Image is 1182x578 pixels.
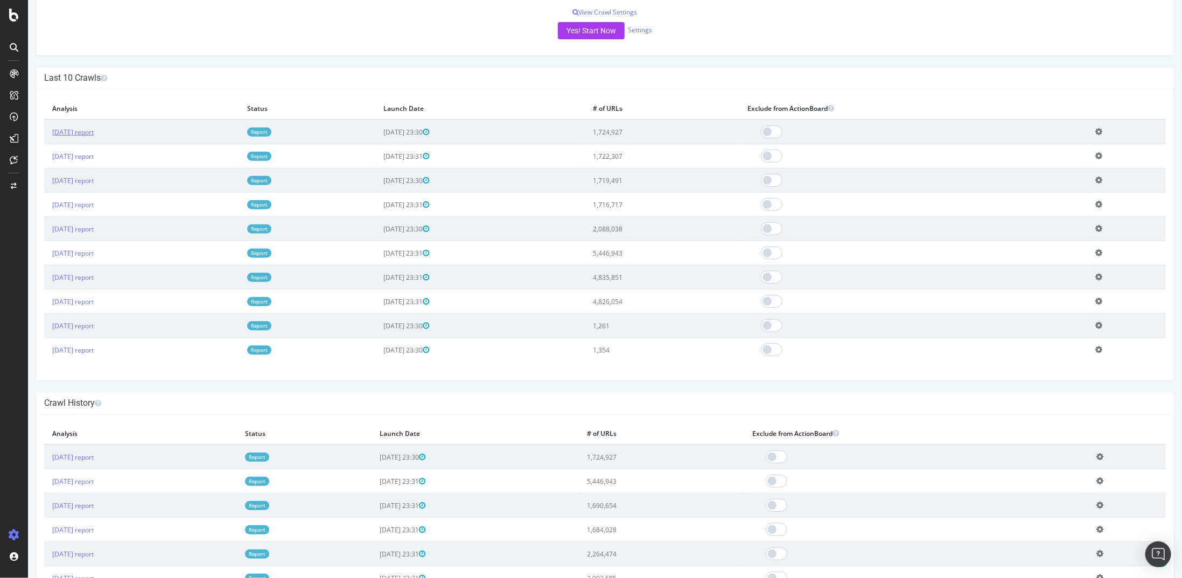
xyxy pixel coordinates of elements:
[24,176,66,185] a: [DATE] report
[1145,541,1171,567] div: Open Intercom Messenger
[557,314,711,338] td: 1,261
[219,321,243,330] a: Report
[16,73,1138,83] h4: Last 10 Crawls
[24,321,66,330] a: [DATE] report
[557,241,711,265] td: 5,446,943
[16,97,211,119] th: Analysis
[344,422,551,445] th: Launch Date
[211,97,348,119] th: Status
[551,445,717,469] td: 1,724,927
[557,168,711,193] td: 1,719,491
[24,224,66,234] a: [DATE] report
[219,273,243,282] a: Report
[355,176,401,185] span: [DATE] 23:30
[352,525,398,534] span: [DATE] 23:31
[219,249,243,258] a: Report
[16,422,209,445] th: Analysis
[209,422,344,445] th: Status
[352,477,398,486] span: [DATE] 23:31
[557,144,711,168] td: 1,722,307
[24,525,66,534] a: [DATE] report
[24,453,66,462] a: [DATE] report
[557,119,711,144] td: 1,724,927
[355,321,401,330] span: [DATE] 23:30
[24,477,66,486] a: [DATE] report
[352,453,398,462] span: [DATE] 23:30
[219,128,243,137] a: Report
[557,265,711,290] td: 4,835,851
[24,128,66,137] a: [DATE] report
[551,542,717,566] td: 2,264,474
[217,525,241,534] a: Report
[355,273,401,282] span: [DATE] 23:31
[352,501,398,510] span: [DATE] 23:31
[600,25,624,34] a: Settings
[219,224,243,234] a: Report
[16,398,1138,408] h4: Crawl History
[219,346,243,355] a: Report
[24,249,66,258] a: [DATE] report
[355,152,401,161] span: [DATE] 23:31
[557,217,711,241] td: 2,088,038
[16,8,1138,17] p: View Crawl Settings
[217,501,241,510] a: Report
[219,152,243,161] a: Report
[24,346,66,355] a: [DATE] report
[557,193,711,217] td: 1,716,717
[551,494,717,518] td: 1,690,654
[355,249,401,258] span: [DATE] 23:31
[219,176,243,185] a: Report
[347,97,557,119] th: Launch Date
[217,453,241,462] a: Report
[24,152,66,161] a: [DATE] report
[219,297,243,306] a: Report
[217,549,241,559] a: Report
[219,200,243,209] a: Report
[530,22,597,39] button: Yes! Start Now
[551,422,717,445] th: # of URLs
[217,477,241,486] a: Report
[717,422,1061,445] th: Exclude from ActionBoard
[355,297,401,306] span: [DATE] 23:31
[355,346,401,355] span: [DATE] 23:30
[355,224,401,234] span: [DATE] 23:30
[24,200,66,209] a: [DATE] report
[551,469,717,494] td: 5,446,943
[557,290,711,314] td: 4,826,054
[557,97,711,119] th: # of URLs
[551,518,717,542] td: 1,684,028
[24,273,66,282] a: [DATE] report
[24,549,66,559] a: [DATE] report
[24,501,66,510] a: [DATE] report
[352,549,398,559] span: [DATE] 23:31
[355,128,401,137] span: [DATE] 23:30
[557,338,711,362] td: 1,354
[24,297,66,306] a: [DATE] report
[712,97,1060,119] th: Exclude from ActionBoard
[355,200,401,209] span: [DATE] 23:31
